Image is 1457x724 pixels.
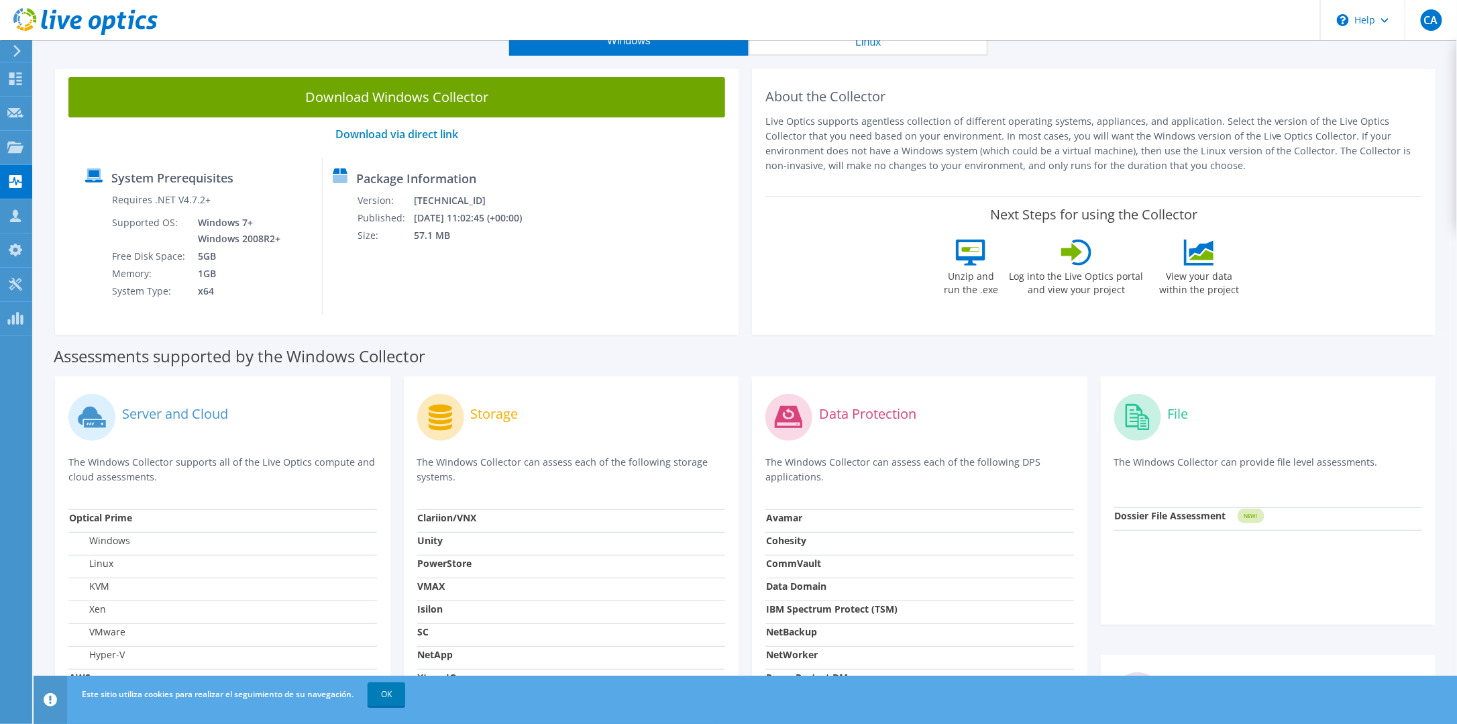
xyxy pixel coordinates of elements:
label: Storage [471,407,519,421]
span: CA [1421,9,1442,31]
label: File [1168,407,1189,421]
td: Size: [357,227,413,244]
label: KVM [69,580,109,593]
strong: XtremIO [418,671,457,684]
label: Windows [69,534,130,548]
svg: \n [1337,14,1349,26]
label: Package Information [356,172,476,185]
strong: IBM Spectrum Protect (TSM) [766,603,898,615]
p: The Windows Collector can provide file level assessments. [1114,455,1423,482]
strong: NetWorker [766,648,818,661]
strong: AWS [69,671,91,684]
strong: PowerProtect DM [766,671,848,684]
a: Download Windows Collector [68,77,725,117]
p: The Windows Collector can assess each of the following DPS applications. [765,455,1074,484]
td: [TECHNICAL_ID] [413,192,539,209]
strong: Isilon [418,603,443,615]
td: Memory: [111,265,188,282]
label: Log into the Live Optics portal and view your project [1009,266,1144,297]
strong: Data Domain [766,580,826,592]
button: Linux [749,25,988,56]
strong: VMAX [418,580,445,592]
p: The Windows Collector can assess each of the following storage systems. [417,455,726,484]
span: Este sitio utiliza cookies para realizar el seguimiento de su navegación. [82,688,354,700]
label: System Prerequisites [111,171,233,185]
label: Assessments supported by the Windows Collector [54,350,425,363]
td: Windows 7+ Windows 2008R2+ [188,214,283,248]
strong: Avamar [766,511,802,524]
td: Free Disk Space: [111,248,188,265]
label: Server and Cloud [122,407,228,421]
strong: Optical Prime [69,511,132,524]
p: The Windows Collector supports all of the Live Optics compute and cloud assessments. [68,455,377,484]
label: Requires .NET V4.7.2+ [112,193,211,207]
label: VMware [69,625,125,639]
label: Unzip and run the .exe [940,266,1002,297]
strong: NetApp [418,648,453,661]
strong: SC [418,625,429,638]
label: Data Protection [819,407,916,421]
strong: Clariion/VNX [418,511,477,524]
strong: NetBackup [766,625,817,638]
a: OK [368,682,405,707]
label: Linux [69,557,113,570]
td: 1GB [188,265,283,282]
td: 57.1 MB [413,227,539,244]
td: System Type: [111,282,188,300]
strong: Cohesity [766,534,806,547]
td: [DATE] 11:02:45 (+00:00) [413,209,539,227]
strong: Unity [418,534,443,547]
label: Next Steps for using the Collector [990,207,1197,223]
tspan: NEW! [1244,513,1257,520]
label: View your data within the project [1151,266,1248,297]
strong: PowerStore [418,557,472,570]
td: Published: [357,209,413,227]
td: Supported OS: [111,214,188,248]
button: Windows [509,25,749,56]
td: 5GB [188,248,283,265]
a: Download via direct link [335,127,458,142]
strong: CommVault [766,557,821,570]
td: Version: [357,192,413,209]
strong: Dossier File Assessment [1115,509,1226,522]
h2: About the Collector [765,89,1422,105]
td: x64 [188,282,283,300]
label: Xen [69,603,106,616]
p: Live Optics supports agentless collection of different operating systems, appliances, and applica... [765,114,1422,173]
label: Hyper-V [69,648,125,662]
